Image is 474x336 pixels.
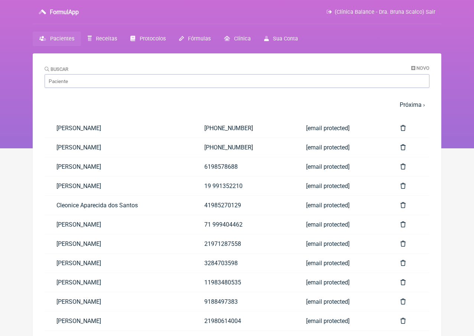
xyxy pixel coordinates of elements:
[192,273,294,292] a: 11983480535
[50,36,74,42] span: Pacientes
[306,317,350,325] span: [email protected]
[294,138,389,157] a: [email protected]
[294,292,389,311] a: [email protected]
[192,254,294,273] a: 3284703598
[294,177,389,195] a: [email protected]
[234,36,251,42] span: Clínica
[294,215,389,234] a: [email protected]
[45,312,192,330] a: [PERSON_NAME]
[50,9,79,16] h3: FormulApp
[294,312,389,330] a: [email protected]
[96,36,117,42] span: Receitas
[294,254,389,273] a: [email protected]
[45,254,192,273] a: [PERSON_NAME]
[306,144,350,151] span: [email protected]
[306,125,350,132] span: [email protected]
[45,119,192,138] a: [PERSON_NAME]
[294,196,389,215] a: [email protected]
[81,32,124,46] a: Receitas
[140,36,166,42] span: Protocolos
[327,9,435,15] a: (Clínica Balance - Dra. Bruna Scalco) Sair
[192,312,294,330] a: 21980614004
[33,32,81,46] a: Pacientes
[45,292,192,311] a: [PERSON_NAME]
[306,279,350,286] span: [email protected]
[411,65,429,71] a: Novo
[335,9,435,15] span: (Clínica Balance - Dra. Bruna Scalco) Sair
[306,298,350,305] span: [email protected]
[192,215,294,234] a: 71 999404462
[294,157,389,176] a: [email protected]
[45,215,192,234] a: [PERSON_NAME]
[192,157,294,176] a: 6198578688
[273,36,298,42] span: Sua Conta
[172,32,217,46] a: Fórmulas
[306,202,350,209] span: [email protected]
[45,273,192,292] a: [PERSON_NAME]
[294,273,389,292] a: [email protected]
[400,101,425,108] a: Próxima ›
[188,36,211,42] span: Fórmulas
[306,182,350,190] span: [email protected]
[45,74,429,88] input: Paciente
[45,157,192,176] a: [PERSON_NAME]
[306,240,350,247] span: [email protected]
[306,163,350,170] span: [email protected]
[192,196,294,215] a: 41985270129
[45,97,429,113] nav: pager
[45,66,68,72] label: Buscar
[45,234,192,253] a: [PERSON_NAME]
[306,260,350,267] span: [email protected]
[192,138,294,157] a: [PHONE_NUMBER]
[257,32,305,46] a: Sua Conta
[217,32,257,46] a: Clínica
[306,221,350,228] span: [email protected]
[294,234,389,253] a: [email protected]
[192,177,294,195] a: 19 991352210
[416,65,429,71] span: Novo
[294,119,389,138] a: [email protected]
[192,234,294,253] a: 21971287558
[192,119,294,138] a: [PHONE_NUMBER]
[45,196,192,215] a: Cleonice Aparecida dos Santos
[45,177,192,195] a: [PERSON_NAME]
[45,138,192,157] a: [PERSON_NAME]
[124,32,172,46] a: Protocolos
[192,292,294,311] a: 9188497383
